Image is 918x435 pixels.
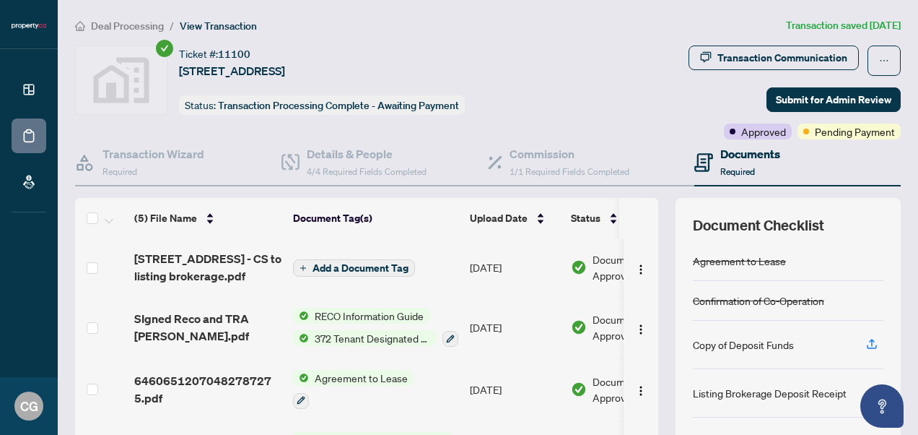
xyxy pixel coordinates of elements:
h4: Details & People [307,145,427,163]
span: Document Checklist [693,215,824,236]
th: (5) File Name [128,198,287,238]
span: 372 Tenant Designated Representation Agreement with Company Schedule A [309,330,437,346]
span: Approved [741,124,786,139]
img: logo [12,22,46,30]
span: 4/4 Required Fields Completed [307,166,427,177]
span: [STREET_ADDRESS] [179,62,285,79]
div: Listing Brokerage Deposit Receipt [693,385,847,401]
span: Required [720,166,755,177]
li: / [170,17,174,34]
img: Logo [635,385,647,397]
span: Transaction Processing Complete - Awaiting Payment [218,99,459,112]
button: Logo [629,316,652,339]
span: plus [300,264,307,272]
span: Agreement to Lease [309,370,414,386]
span: View Transaction [180,20,257,33]
img: Status Icon [293,330,309,346]
h4: Commission [510,145,629,163]
span: home [75,21,85,31]
button: Logo [629,256,652,279]
span: (5) File Name [134,210,197,226]
img: svg%3e [76,46,167,114]
span: ellipsis [879,56,889,66]
span: 6460651207048278727 5.pdf [134,372,281,407]
span: Required [102,166,137,177]
td: [DATE] [464,296,565,358]
img: Status Icon [293,308,309,324]
th: Document Tag(s) [287,198,464,238]
button: Add a Document Tag [293,259,415,277]
th: Upload Date [464,198,565,238]
span: Upload Date [470,210,528,226]
span: Add a Document Tag [312,263,408,273]
span: Status [571,210,600,226]
span: Document Approved [593,311,682,343]
h4: Transaction Wizard [102,145,204,163]
img: Logo [635,264,647,275]
article: Transaction saved [DATE] [786,17,901,34]
span: Deal Processing [91,20,164,33]
div: Ticket #: [179,46,250,62]
span: Document Approved [593,251,682,283]
button: Add a Document Tag [293,259,415,277]
td: [DATE] [464,238,565,296]
span: SIgned Reco and TRA [PERSON_NAME].pdf [134,310,281,345]
td: [DATE] [464,358,565,421]
th: Status [565,198,688,238]
button: Submit for Admin Review [766,87,901,112]
button: Status IconRECO Information GuideStatus Icon372 Tenant Designated Representation Agreement with C... [293,308,458,347]
span: 11100 [218,48,250,61]
span: RECO Information Guide [309,308,429,324]
img: Document Status [571,319,587,335]
div: Confirmation of Co-Operation [693,293,824,309]
span: CG [20,396,38,416]
div: Copy of Deposit Funds [693,337,794,353]
span: Document Approved [593,374,682,405]
span: [STREET_ADDRESS] - CS to listing brokerage.pdf [134,250,281,285]
button: Open asap [860,384,904,428]
span: 1/1 Required Fields Completed [510,166,629,177]
span: check-circle [156,40,173,57]
img: Status Icon [293,370,309,386]
button: Logo [629,378,652,401]
span: Submit for Admin Review [776,88,891,111]
img: Document Status [571,382,587,397]
h4: Documents [720,145,780,163]
img: Document Status [571,259,587,275]
div: Transaction Communication [717,46,847,69]
div: Agreement to Lease [693,253,786,269]
button: Transaction Communication [688,46,859,70]
span: Pending Payment [815,124,895,139]
button: Status IconAgreement to Lease [293,370,414,409]
img: Logo [635,324,647,335]
div: Status: [179,95,465,115]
